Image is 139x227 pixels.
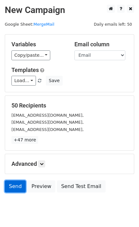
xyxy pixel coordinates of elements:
a: Send [5,180,26,192]
small: [EMAIL_ADDRESS][DOMAIN_NAME], [11,113,84,118]
iframe: Chat Widget [107,197,139,227]
a: Templates [11,67,39,73]
small: [EMAIL_ADDRESS][DOMAIN_NAME], [11,127,84,132]
h5: 50 Recipients [11,102,128,109]
h5: Email column [74,41,128,48]
button: Save [46,76,62,86]
a: Preview [27,180,55,192]
small: Google Sheet: [5,22,54,27]
a: +47 more [11,136,38,144]
span: Daily emails left: 50 [92,21,134,28]
small: [EMAIL_ADDRESS][DOMAIN_NAME], [11,120,84,125]
a: Send Test Email [57,180,105,192]
h5: Variables [11,41,65,48]
a: MergeMail [33,22,54,27]
a: Daily emails left: 50 [92,22,134,27]
h5: Advanced [11,160,128,167]
a: Copy/paste... [11,50,50,60]
h2: New Campaign [5,5,134,16]
a: Load... [11,76,36,86]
